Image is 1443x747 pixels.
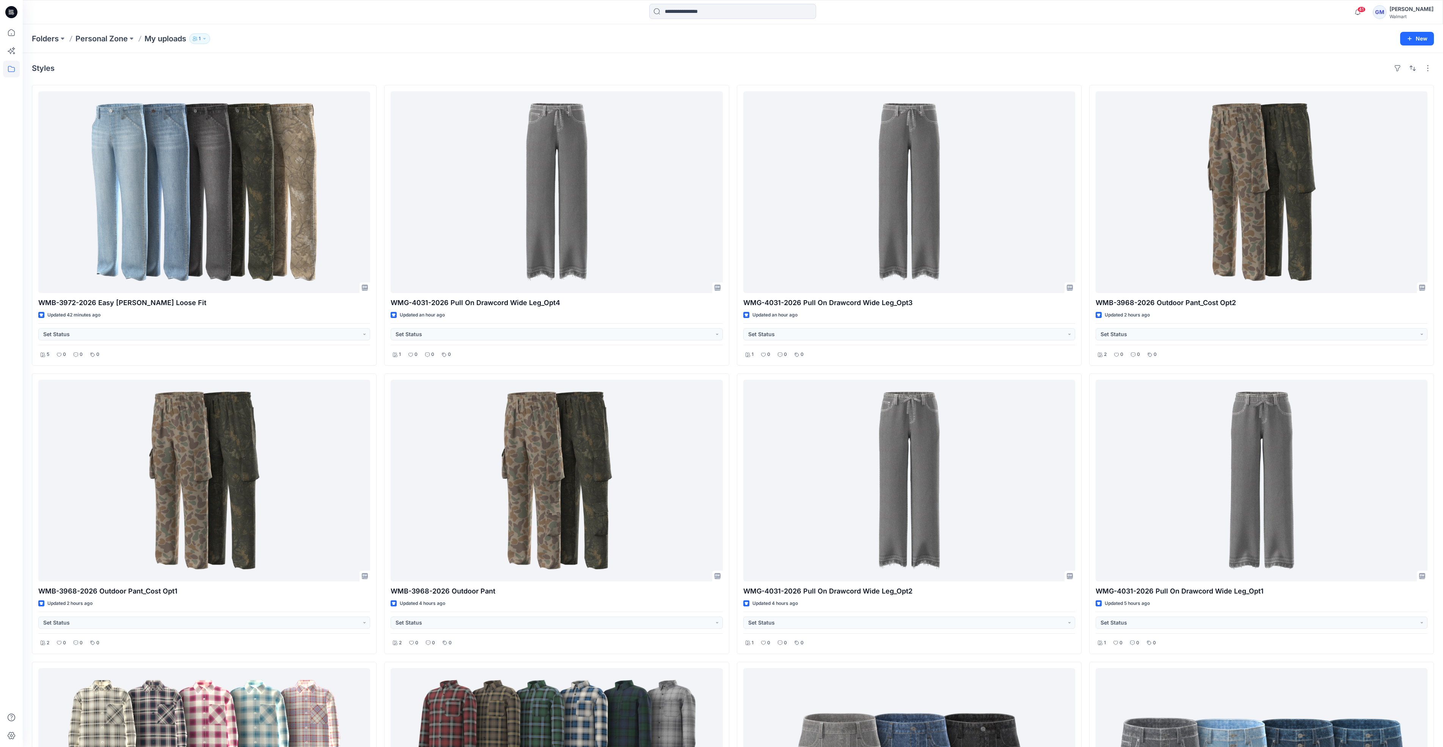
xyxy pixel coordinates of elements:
[743,586,1075,597] p: WMG-4031-2026 Pull On Drawcord Wide Leg_Opt2
[399,351,401,359] p: 1
[32,33,59,44] a: Folders
[1105,311,1150,319] p: Updated 2 hours ago
[801,639,804,647] p: 0
[96,639,99,647] p: 0
[801,351,804,359] p: 0
[1390,5,1434,14] div: [PERSON_NAME]
[400,311,445,319] p: Updated an hour ago
[432,639,435,647] p: 0
[1390,14,1434,19] div: Walmart
[63,351,66,359] p: 0
[752,311,798,319] p: Updated an hour ago
[752,600,798,608] p: Updated 4 hours ago
[767,639,770,647] p: 0
[1096,380,1427,581] a: WMG-4031-2026 Pull On Drawcord Wide Leg_Opt1
[415,639,418,647] p: 0
[391,91,722,293] a: WMG-4031-2026 Pull On Drawcord Wide Leg_Opt4
[1096,91,1427,293] a: WMB-3968-2026 Outdoor Pant_Cost Opt2
[38,298,370,308] p: WMB-3972-2026 Easy [PERSON_NAME] Loose Fit
[391,298,722,308] p: WMG-4031-2026 Pull On Drawcord Wide Leg_Opt4
[1153,639,1156,647] p: 0
[63,639,66,647] p: 0
[1096,586,1427,597] p: WMG-4031-2026 Pull On Drawcord Wide Leg_Opt1
[80,351,83,359] p: 0
[391,586,722,597] p: WMB-3968-2026 Outdoor Pant
[1400,32,1434,45] button: New
[1136,639,1139,647] p: 0
[767,351,770,359] p: 0
[47,351,49,359] p: 5
[415,351,418,359] p: 0
[96,351,99,359] p: 0
[32,64,55,73] h4: Styles
[752,351,754,359] p: 1
[784,639,787,647] p: 0
[752,639,754,647] p: 1
[80,639,83,647] p: 0
[47,600,93,608] p: Updated 2 hours ago
[144,33,186,44] p: My uploads
[1357,6,1366,13] span: 41
[1105,600,1150,608] p: Updated 5 hours ago
[1137,351,1140,359] p: 0
[743,91,1075,293] a: WMG-4031-2026 Pull On Drawcord Wide Leg_Opt3
[431,351,434,359] p: 0
[75,33,128,44] a: Personal Zone
[199,34,201,43] p: 1
[1120,351,1123,359] p: 0
[189,33,210,44] button: 1
[1096,298,1427,308] p: WMB-3968-2026 Outdoor Pant_Cost Opt2
[38,380,370,581] a: WMB-3968-2026 Outdoor Pant_Cost Opt1
[449,639,452,647] p: 0
[391,380,722,581] a: WMB-3968-2026 Outdoor Pant
[400,600,445,608] p: Updated 4 hours ago
[399,639,402,647] p: 2
[38,91,370,293] a: WMB-3972-2026 Easy Carpenter Loose Fit
[47,639,49,647] p: 2
[784,351,787,359] p: 0
[743,380,1075,581] a: WMG-4031-2026 Pull On Drawcord Wide Leg_Opt2
[1154,351,1157,359] p: 0
[38,586,370,597] p: WMB-3968-2026 Outdoor Pant_Cost Opt1
[1120,639,1123,647] p: 0
[1104,639,1106,647] p: 1
[448,351,451,359] p: 0
[47,311,100,319] p: Updated 42 minutes ago
[743,298,1075,308] p: WMG-4031-2026 Pull On Drawcord Wide Leg_Opt3
[1373,5,1386,19] div: GM
[1104,351,1107,359] p: 2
